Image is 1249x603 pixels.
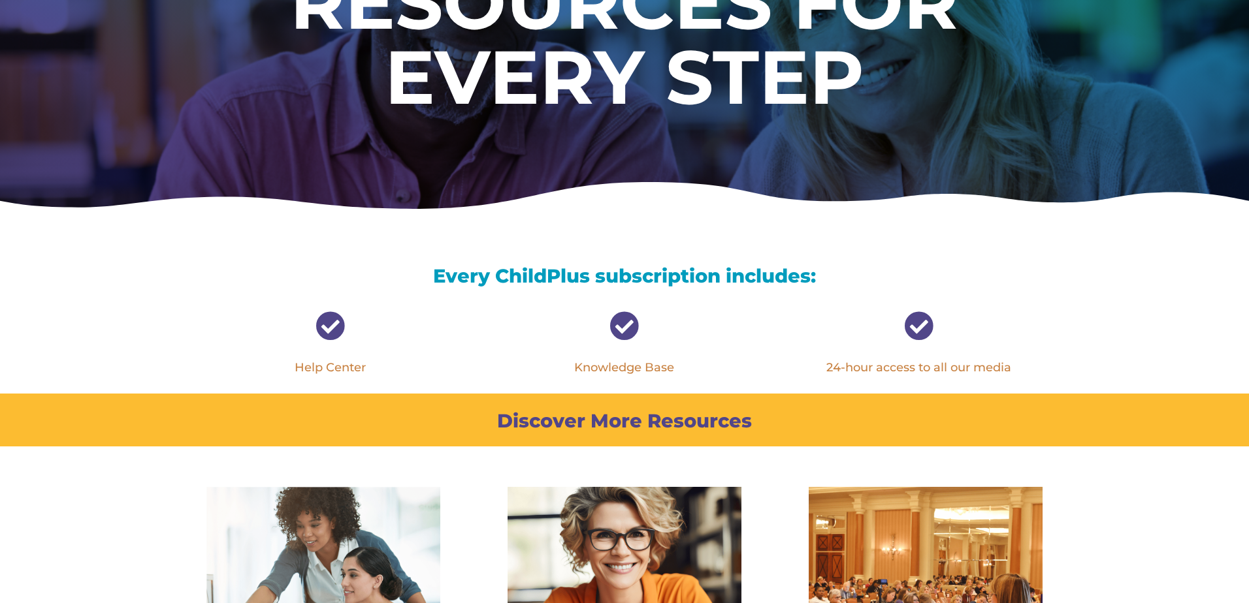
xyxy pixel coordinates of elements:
a: Help Center [295,360,366,375]
h3: Discover More Resources [206,411,1043,437]
span:  [609,311,639,341]
span:  [904,311,933,341]
a: Knowledge Base [574,360,674,375]
span:  [316,311,345,341]
p: 24-hour access to all our media [794,360,1043,376]
h3: Every ChildPlus subscription includes: [206,266,1043,292]
iframe: Chat Widget [1035,462,1249,603]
